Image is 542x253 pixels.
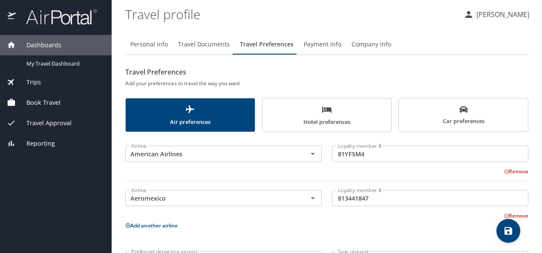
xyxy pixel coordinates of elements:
button: Open [307,148,319,160]
span: Company Info [352,39,391,50]
span: My Travel Dashboard [26,60,101,68]
img: airportal-logo.png [17,9,97,25]
button: save [496,219,520,243]
input: Select an Airline [128,148,294,159]
h2: Travel Preferences [125,65,528,79]
button: [PERSON_NAME] [460,7,533,22]
span: Reporting [16,139,55,148]
h6: Add your preferences to travel the way you want [125,79,528,88]
h1: Travel profile [125,1,457,27]
div: scrollable force tabs example [125,98,528,132]
span: Travel Preferences [240,39,294,50]
span: Book Travel [16,98,61,107]
span: Hotel preferences [268,104,386,127]
p: [PERSON_NAME] [474,9,529,20]
span: Payment Info [304,39,341,50]
div: Profile [125,34,528,55]
button: Remove [504,168,528,175]
span: Personal Info [130,39,168,50]
span: Trips [16,78,41,87]
span: Dashboards [16,40,61,50]
span: Car preferences [404,105,523,126]
button: Open [307,192,319,204]
input: Select an Airline [128,193,294,204]
button: Remove [504,212,528,219]
img: icon-airportal.png [8,9,17,25]
span: Travel Approval [16,118,72,128]
button: Add another airline [125,222,178,229]
span: Travel Documents [178,39,230,50]
span: Air preferences [131,104,250,127]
